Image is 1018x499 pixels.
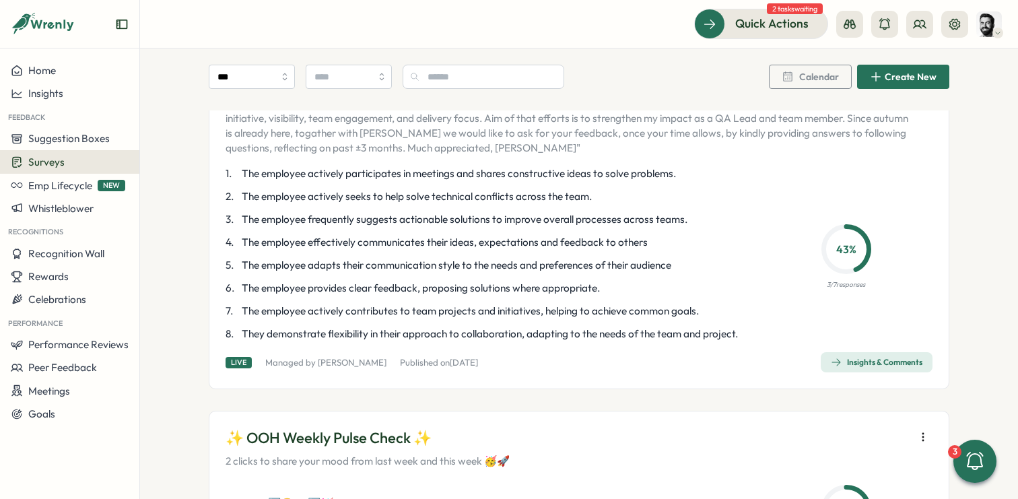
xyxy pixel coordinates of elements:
span: They demonstrate flexibility in their approach to collaboration, adapting to the needs of the tea... [242,327,738,341]
span: The employee actively contributes to team projects and initiatives, helping to achieve common goals. [242,304,699,319]
a: [PERSON_NAME] [318,357,386,368]
span: Suggestion Boxes [28,132,110,145]
span: 8 . [226,327,239,341]
span: The employee adapts their communication style to the needs and preferences of their audience [242,258,671,273]
span: 1 . [226,166,239,181]
p: 43 % [825,240,867,257]
span: The employee actively seeks to help solve technical conflicts across the team. [242,189,592,204]
span: Peer Feedback [28,361,97,374]
button: Calendar [769,65,852,89]
span: NEW [98,180,125,191]
span: Performance Reviews [28,338,129,351]
button: Expand sidebar [115,18,129,31]
button: Quick Actions [694,9,828,38]
span: Meetings [28,385,70,397]
span: The employee provides clear feedback, proposing solutions where appropriate. [242,281,600,296]
span: The employee frequently suggests actionable solutions to improve overall processes across teams. [242,212,687,227]
span: [DATE] [450,357,478,368]
span: The employee effectively communicates their ideas, expectations and feedback to others [242,235,648,250]
p: Managed by [265,357,386,369]
span: Home [28,64,56,77]
span: Whistleblower [28,202,94,215]
p: Published on [400,357,478,369]
span: Emp Lifecycle [28,179,92,192]
p: 3 / 7 responses [827,279,865,290]
span: The employee actively participates in meetings and shares constructive ideas to solve problems. [242,166,676,181]
span: 2 . [226,189,239,204]
span: Surveys [28,156,65,168]
span: Recognition Wall [28,247,104,260]
p: Message from [PERSON_NAME]: "Back in summer, it was pointed to me by [PERSON_NAME], that there ar... [226,81,908,156]
div: Live [226,357,252,368]
span: Rewards [28,270,69,283]
div: Insights & Comments [831,357,922,368]
button: Create New [857,65,949,89]
span: Goals [28,407,55,420]
img: Nelson [976,11,1002,37]
span: Insights [28,87,63,100]
p: ✨ OOH Weekly Pulse Check ✨ [226,428,510,448]
p: 2 clicks to share your mood from last week and this week 🥳🚀 [226,454,510,469]
button: 3 [953,440,996,483]
div: 3 [948,445,961,459]
span: Celebrations [28,293,86,306]
span: Calendar [799,72,839,81]
span: 2 tasks waiting [767,3,823,14]
span: 6 . [226,281,239,296]
span: Create New [885,72,937,81]
span: Quick Actions [735,15,809,32]
span: 7 . [226,304,239,319]
span: 4 . [226,235,239,250]
span: 5 . [226,258,239,273]
span: 3 . [226,212,239,227]
button: Insights & Comments [821,352,932,372]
